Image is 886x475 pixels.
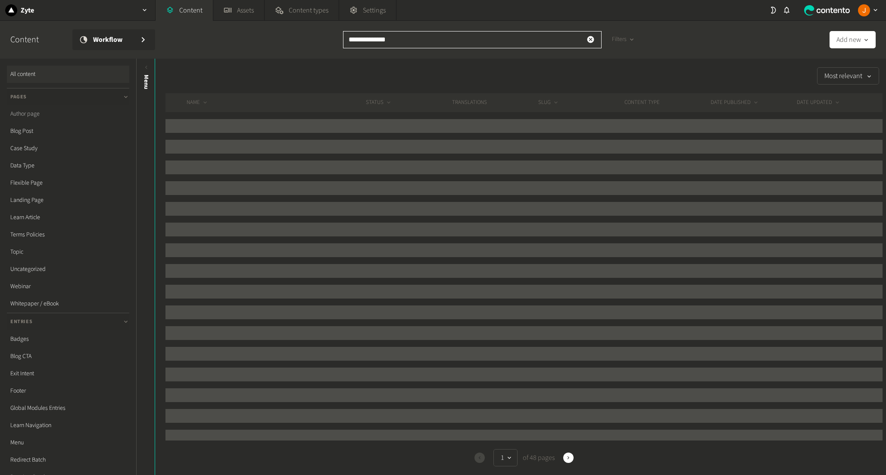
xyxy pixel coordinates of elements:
[7,434,129,451] a: Menu
[612,35,627,44] span: Filters
[7,192,129,209] a: Landing Page
[187,98,209,107] button: NAME
[7,348,129,365] a: Blog CTA
[711,98,759,107] button: DATE PUBLISHED
[493,449,518,466] button: 1
[7,330,129,348] a: Badges
[10,33,59,46] h2: Content
[5,4,17,16] img: Zyte
[7,261,129,278] a: Uncategorized
[21,5,34,16] h2: Zyte
[7,382,129,400] a: Footer
[7,174,129,192] a: Flexible Page
[7,400,129,417] a: Global Modules Entries
[7,123,129,140] a: Blog Post
[289,5,328,16] span: Content types
[363,5,386,16] span: Settings
[366,98,392,107] button: STATUS
[624,93,710,112] th: CONTENT TYPE
[797,98,841,107] button: DATE UPDATED
[7,451,129,469] a: Redirect Batch
[7,417,129,434] a: Learn Navigation
[858,4,870,16] img: Josu Escalada
[817,67,879,85] button: Most relevant
[830,31,876,48] button: Add new
[7,66,129,83] a: All content
[142,75,151,89] span: Menu
[538,98,559,107] button: SLUG
[7,226,129,243] a: Terms Policies
[7,295,129,312] a: Whitepaper / eBook
[452,93,538,112] th: Translations
[7,243,129,261] a: Topic
[10,93,27,101] span: Pages
[93,35,133,45] span: Workflow
[7,140,129,157] a: Case Study
[7,209,129,226] a: Learn Article
[521,453,555,463] span: of 48 pages
[10,318,32,326] span: Entries
[7,157,129,174] a: Data Type
[7,365,129,382] a: Exit Intent
[7,278,129,295] a: Webinar
[605,31,642,48] button: Filters
[7,105,129,123] a: Author page
[72,29,155,50] a: Workflow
